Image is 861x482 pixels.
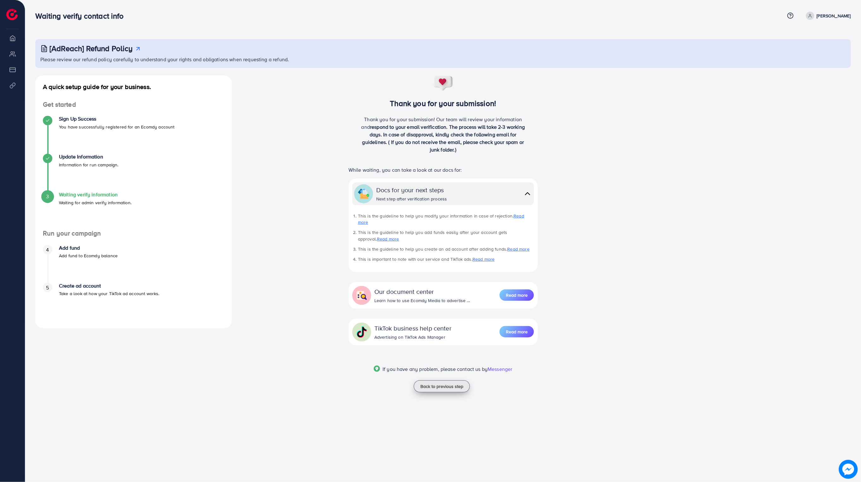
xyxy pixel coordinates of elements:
h4: Add fund [59,245,118,251]
a: Read more [507,246,530,252]
h4: A quick setup guide for your business. [35,83,232,91]
h4: Waiting verify information [59,192,132,198]
span: Read more [506,292,528,298]
button: Read more [500,289,534,301]
a: Read more [472,256,495,262]
h3: Waiting verify contact info [35,11,129,21]
span: 3 [46,193,49,200]
h3: Thank you for your submission! [338,99,548,108]
a: Read more [358,213,524,225]
span: Messenger [488,366,512,372]
span: 4 [46,246,49,253]
span: 5 [46,284,49,291]
div: Our document center [374,287,470,296]
li: Create ad account [35,283,232,321]
h4: Run your campaign [35,229,232,237]
img: logo [6,9,18,20]
img: collapse [523,189,532,198]
div: Learn how to use Ecomdy Media to advertise ... [374,297,470,304]
p: Information for run campaign. [59,161,119,169]
li: Update Information [35,154,232,192]
p: Take a look at how your TikTok ad account works. [59,290,160,297]
li: Add fund [35,245,232,283]
div: Advertising on TikTok Ads Manager [374,334,452,340]
p: Thank you for your submission! Our team will review your information and [359,116,527,153]
span: Read more [506,329,528,335]
li: This is important to note with our service and TikTok ads. [358,256,534,262]
a: Read more [500,325,534,338]
div: Docs for your next steps [376,185,447,194]
img: collapse [358,188,369,199]
h4: Create ad account [59,283,160,289]
img: success [433,75,454,91]
button: Back to previous step [414,380,470,392]
li: Waiting verify information [35,192,232,229]
img: image [839,460,857,478]
img: collapse [356,290,367,301]
h4: Get started [35,101,232,109]
li: This is the guideline to help you create an ad account after adding funds. [358,246,534,252]
span: respond to your email verification. The process will take 2-3 working days. In case of disapprova... [362,123,525,153]
li: Sign Up Success [35,116,232,154]
h3: [AdReach] Refund Policy [50,44,133,53]
li: This is the guideline to help you modify your information in case of rejection. [358,213,534,226]
p: You have successfully registered for an Ecomdy account [59,123,175,131]
p: While waiting, you can take a look at our docs for: [348,166,538,174]
p: Please review our refund policy carefully to understand your rights and obligations when requesti... [40,56,847,63]
p: [PERSON_NAME] [817,12,851,20]
span: Back to previous step [420,383,463,390]
p: Add fund to Ecomdy balance [59,252,118,259]
a: Read more [377,236,399,242]
div: Next step after verification process [376,196,447,202]
button: Read more [500,326,534,337]
li: This is the guideline to help you add funds easily after your account gets approval. [358,229,534,242]
img: Popup guide [374,366,380,372]
p: Waiting for admin verify information. [59,199,132,206]
h4: Update Information [59,154,119,160]
span: If you have any problem, please contact us by [383,366,488,372]
div: TikTok business help center [374,324,452,333]
h4: Sign Up Success [59,116,175,122]
img: collapse [356,326,367,338]
a: [PERSON_NAME] [804,12,851,20]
